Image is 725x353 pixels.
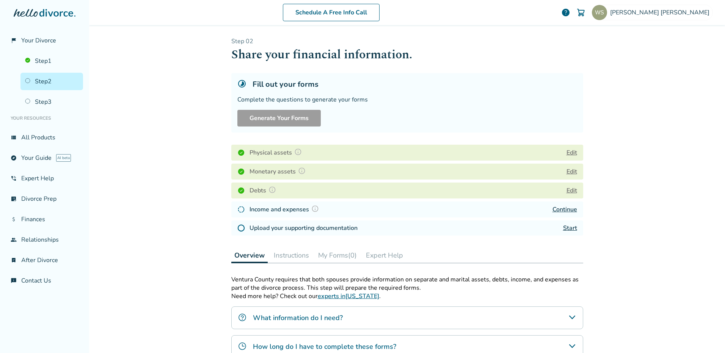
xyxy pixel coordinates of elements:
img: Not Started [237,224,245,232]
h5: Fill out your forms [253,79,319,89]
a: Continue [552,205,577,214]
div: What information do I need? [231,306,583,329]
img: What information do I need? [238,313,247,322]
img: Cart [576,8,585,17]
h4: Monetary assets [250,167,308,176]
span: chat_info [11,278,17,284]
h4: Upload your supporting documentation [250,223,358,233]
h1: Share your financial information. [231,45,583,64]
a: groupRelationships [6,231,83,248]
span: bookmark_check [11,257,17,263]
span: list_alt_check [11,196,17,202]
img: Question Mark [298,167,306,175]
img: How long do I have to complete these forms? [238,342,247,351]
h4: Debts [250,186,278,195]
a: Start [563,224,577,232]
button: Generate Your Forms [237,110,321,127]
p: Need more help? Check out our . [231,292,583,300]
span: attach_money [11,216,17,222]
a: view_listAll Products [6,129,83,146]
a: experts in[US_STATE] [318,292,379,300]
span: phone_in_talk [11,175,17,181]
span: [PERSON_NAME] [PERSON_NAME] [610,8,712,17]
button: Edit [567,186,577,195]
button: Overview [231,248,268,263]
button: Edit [567,148,577,157]
p: Ventura County requires that both spouses provide information on separate and marital assets, deb... [231,275,583,292]
span: view_list [11,134,17,141]
span: Your Divorce [21,36,56,45]
a: help [561,8,570,17]
button: Expert Help [363,248,406,263]
button: Instructions [271,248,312,263]
div: Complete the questions to generate your forms [237,95,577,104]
img: Completed [237,149,245,156]
h4: Income and expenses [250,205,321,214]
a: flag_2Your Divorce [6,32,83,49]
a: Step2 [20,73,83,90]
a: exploreYour GuideAI beta [6,149,83,167]
a: Schedule A Free Info Call [283,4,380,21]
img: In Progress [237,206,245,213]
img: dwfrom29@gmail.com [592,5,607,20]
span: AI beta [56,154,71,162]
a: Step1 [20,52,83,70]
h4: Physical assets [250,148,304,158]
a: phone_in_talkExpert Help [6,170,83,187]
a: chat_infoContact Us [6,272,83,289]
span: explore [11,155,17,161]
img: Completed [237,168,245,175]
a: bookmark_checkAfter Divorce [6,251,83,269]
a: list_alt_checkDivorce Prep [6,190,83,208]
a: attach_moneyFinances [6,211,83,228]
img: Question Mark [294,148,302,156]
button: My Forms(0) [315,248,360,263]
img: Completed [237,187,245,194]
span: flag_2 [11,37,17,44]
p: Step 0 2 [231,37,583,45]
img: Question Mark [268,186,276,194]
h4: What information do I need? [253,313,343,323]
img: Question Mark [311,205,319,212]
h4: How long do I have to complete these forms? [253,342,396,351]
span: group [11,237,17,243]
a: Step3 [20,93,83,111]
iframe: Chat Widget [687,317,725,353]
button: Edit [567,167,577,176]
li: Your Resources [6,111,83,126]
